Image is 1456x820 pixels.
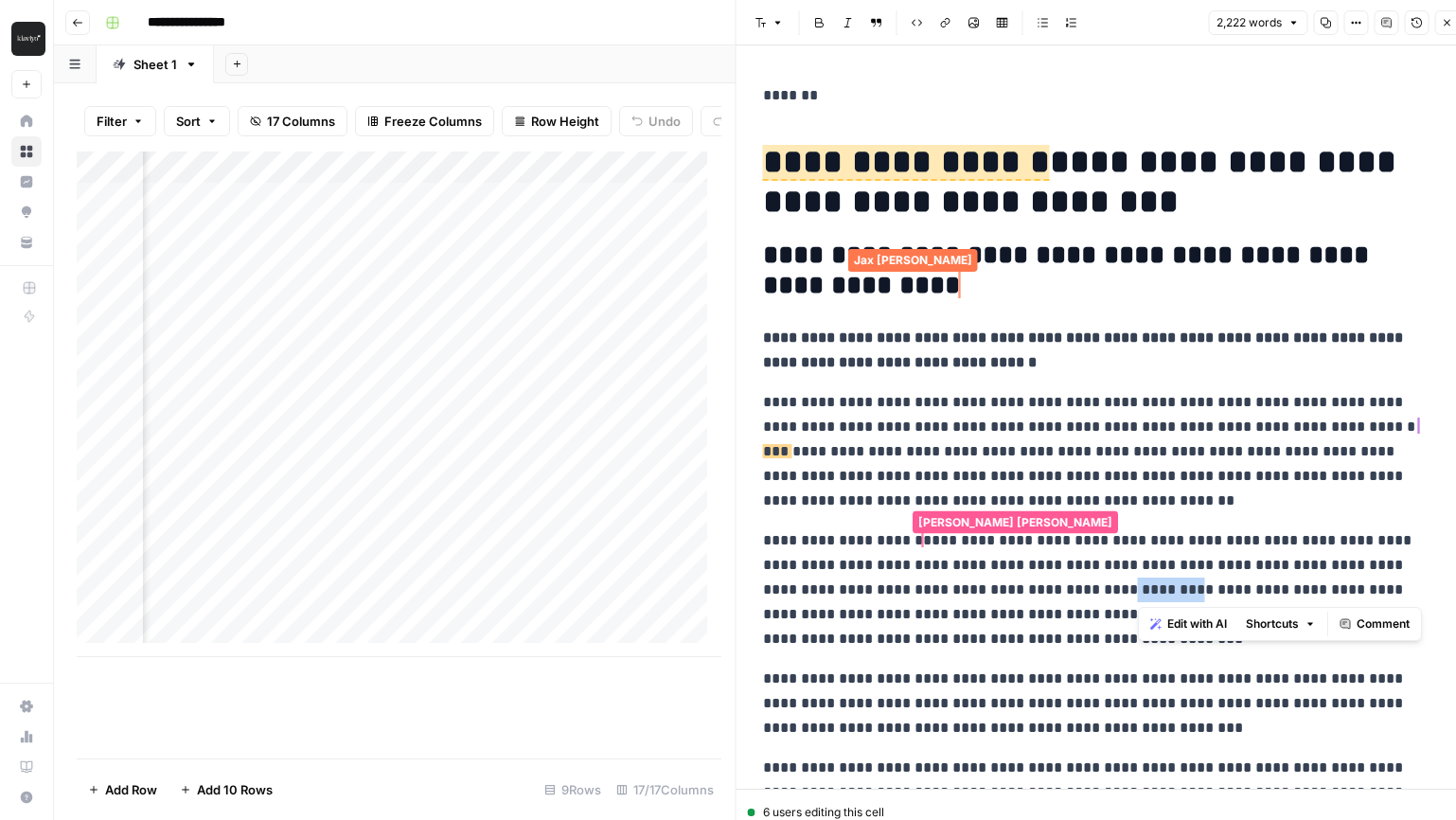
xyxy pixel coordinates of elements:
[11,691,42,722] a: Settings
[105,780,157,799] span: Add Row
[537,775,609,805] div: 9 Rows
[11,722,42,752] a: Usage
[11,782,42,812] button: Help + Support
[238,106,347,136] button: 17 Columns
[197,780,273,799] span: Add 10 Rows
[648,112,681,131] span: Undo
[1167,615,1227,633] span: Edit with AI
[1332,612,1417,636] button: Comment
[1208,10,1307,35] button: 2,222 words
[384,112,482,131] span: Freeze Columns
[164,106,230,136] button: Sort
[531,112,599,131] span: Row Height
[619,106,693,136] button: Undo
[1216,14,1282,31] span: 2,222 words
[11,22,45,56] img: Klaviyo Logo
[11,167,42,197] a: Insights
[169,775,284,805] button: Add 10 Rows
[97,45,214,83] a: Sheet 1
[176,112,201,131] span: Sort
[1238,612,1323,636] button: Shortcuts
[11,106,42,136] a: Home
[11,752,42,782] a: Learning Hub
[11,136,42,167] a: Browse
[1357,615,1410,633] span: Comment
[97,112,127,131] span: Filter
[133,55,177,74] div: Sheet 1
[267,112,335,131] span: 17 Columns
[11,227,42,258] a: Your Data
[11,15,42,62] button: Workspace: Klaviyo
[355,106,494,136] button: Freeze Columns
[502,106,612,136] button: Row Height
[609,775,721,805] div: 17/17 Columns
[11,197,42,227] a: Opportunities
[84,106,156,136] button: Filter
[1246,615,1299,633] span: Shortcuts
[1143,612,1234,636] button: Edit with AI
[77,775,169,805] button: Add Row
